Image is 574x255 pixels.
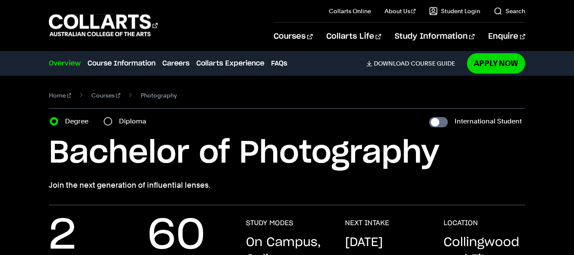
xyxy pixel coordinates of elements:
a: Collarts Online [329,7,371,15]
a: Study Information [395,23,475,51]
p: Join the next generation of influential lenses. [49,179,525,191]
a: Collarts Life [326,23,381,51]
label: Diploma [119,115,151,127]
span: Download [374,60,409,67]
a: Student Login [429,7,480,15]
h3: STUDY MODES [246,219,293,227]
a: Enquire [488,23,525,51]
a: Collarts Experience [196,58,264,69]
p: 2 [49,219,76,253]
a: About Us [385,7,416,15]
a: Course Information [88,58,156,69]
a: Apply Now [467,53,525,73]
label: Degree [65,115,93,127]
a: FAQs [271,58,287,69]
p: 60 [147,219,205,253]
a: Search [494,7,525,15]
h3: LOCATION [444,219,478,227]
p: [DATE] [345,234,383,251]
label: International Student [455,115,522,127]
h3: NEXT INTAKE [345,219,389,227]
div: Go to homepage [49,13,158,37]
a: DownloadCourse Guide [366,60,462,67]
a: Home [49,89,71,101]
a: Overview [49,58,81,69]
span: Photography [141,89,177,101]
a: Courses [91,89,120,101]
a: Careers [162,58,189,69]
a: Courses [274,23,312,51]
h1: Bachelor of Photography [49,134,525,172]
